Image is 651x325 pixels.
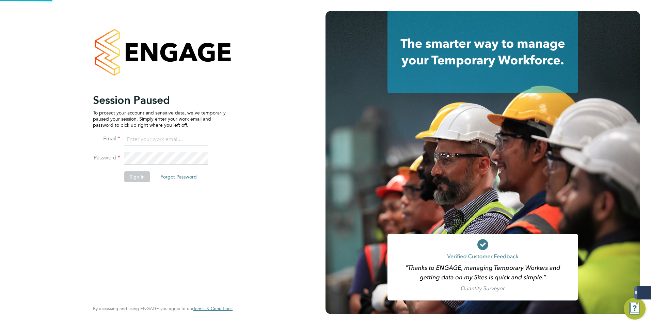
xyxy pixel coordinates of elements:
p: To protect your account and sensitive data, we've temporarily paused your session. Simply enter y... [93,110,226,128]
h2: Session Paused [93,93,226,107]
span: Terms & Conditions [193,306,233,311]
button: Sign In [124,171,150,182]
span: By accessing and using ENGAGE you agree to our [93,306,233,311]
input: Enter your work email... [124,134,208,146]
label: Password [93,154,120,161]
label: Email [93,135,120,142]
a: Terms & Conditions [193,306,233,311]
button: Engage Resource Center [624,298,646,320]
button: Forgot Password [155,171,202,182]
